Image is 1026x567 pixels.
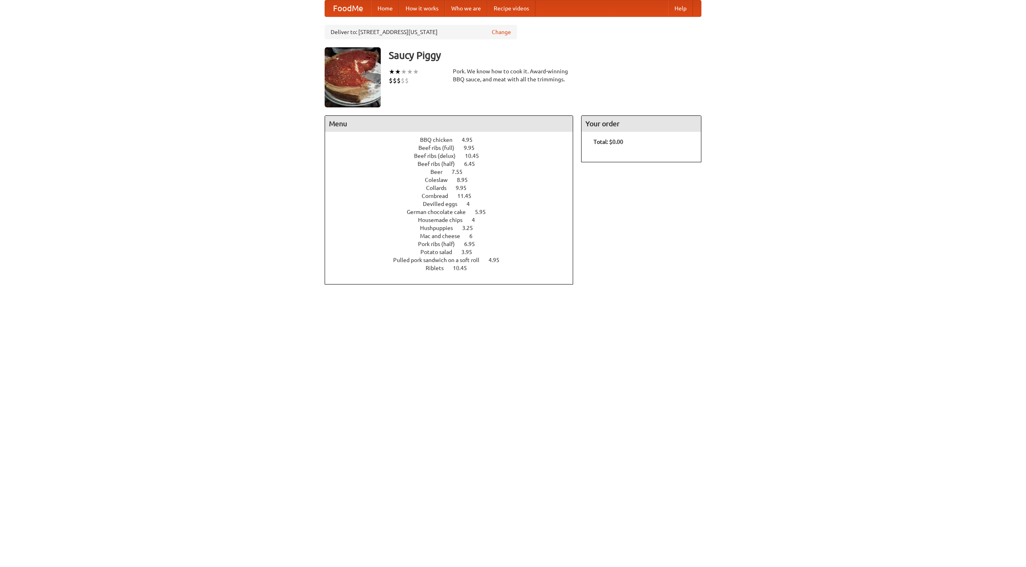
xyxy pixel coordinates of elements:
span: Coleslaw [425,177,456,183]
a: Devilled eggs 4 [423,201,485,207]
span: 6.45 [464,161,483,167]
span: Beer [430,169,450,175]
a: Collards 9.95 [426,185,481,191]
span: 11.45 [457,193,479,199]
li: $ [389,76,393,85]
span: 3.95 [461,249,480,255]
a: Recipe videos [487,0,535,16]
span: 3.25 [462,225,481,231]
li: ★ [407,67,413,76]
span: 4 [472,217,483,223]
a: Help [668,0,693,16]
a: Beer 7.55 [430,169,477,175]
img: angular.jpg [325,47,381,107]
span: Devilled eggs [423,201,465,207]
span: 7.55 [452,169,471,175]
span: Pulled pork sandwich on a soft roll [393,257,487,263]
span: Potato salad [420,249,460,255]
div: Deliver to: [STREET_ADDRESS][US_STATE] [325,25,517,39]
h4: Your order [582,116,701,132]
div: Pork. We know how to cook it. Award-winning BBQ sauce, and meat with all the trimmings. [453,67,573,83]
span: Mac and cheese [420,233,468,239]
a: Mac and cheese 6 [420,233,487,239]
span: BBQ chicken [420,137,460,143]
span: 9.95 [464,145,483,151]
h4: Menu [325,116,573,132]
span: 10.45 [453,265,475,271]
li: ★ [395,67,401,76]
li: ★ [401,67,407,76]
span: Pork ribs (half) [418,241,463,247]
h3: Saucy Piggy [389,47,701,63]
a: Potato salad 3.95 [420,249,487,255]
span: 5.95 [475,209,494,215]
a: Change [492,28,511,36]
span: 9.95 [456,185,475,191]
span: German chocolate cake [407,209,474,215]
li: $ [405,76,409,85]
a: Beef ribs (full) 9.95 [418,145,489,151]
li: $ [393,76,397,85]
a: Riblets 10.45 [426,265,482,271]
span: 6.95 [464,241,483,247]
span: Collards [426,185,454,191]
span: 6 [469,233,481,239]
a: BBQ chicken 4.95 [420,137,487,143]
span: Riblets [426,265,452,271]
a: German chocolate cake 5.95 [407,209,501,215]
span: 10.45 [465,153,487,159]
li: ★ [413,67,419,76]
span: Beef ribs (full) [418,145,463,151]
a: Beef ribs (half) 6.45 [418,161,490,167]
a: Housemade chips 4 [418,217,490,223]
b: Total: $0.00 [594,139,623,145]
li: ★ [389,67,395,76]
a: Hushpuppies 3.25 [420,225,488,231]
span: Hushpuppies [420,225,461,231]
a: Coleslaw 8.95 [425,177,483,183]
a: FoodMe [325,0,371,16]
span: Beef ribs (half) [418,161,463,167]
a: Beef ribs (delux) 10.45 [414,153,494,159]
a: Who we are [445,0,487,16]
a: Home [371,0,399,16]
span: 4.95 [462,137,481,143]
li: $ [401,76,405,85]
span: 8.95 [457,177,476,183]
a: Cornbread 11.45 [422,193,486,199]
a: Pulled pork sandwich on a soft roll 4.95 [393,257,514,263]
span: Housemade chips [418,217,471,223]
span: 4.95 [489,257,507,263]
a: How it works [399,0,445,16]
span: Cornbread [422,193,456,199]
span: 4 [467,201,478,207]
span: Beef ribs (delux) [414,153,464,159]
a: Pork ribs (half) 6.95 [418,241,490,247]
li: $ [397,76,401,85]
